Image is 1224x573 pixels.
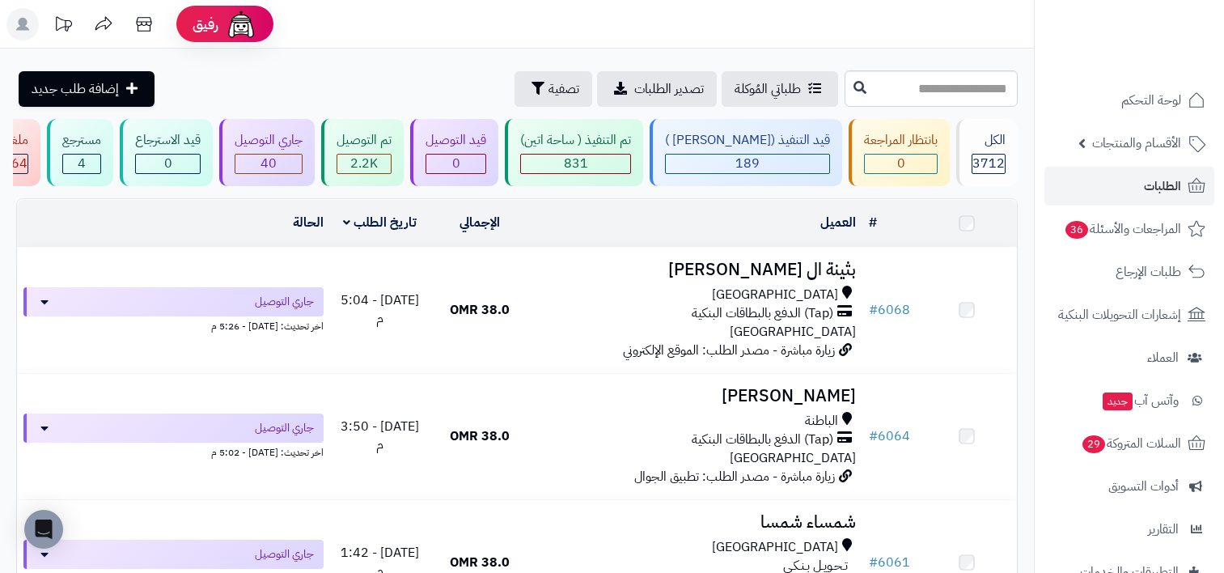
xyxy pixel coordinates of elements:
span: 0 [452,154,460,173]
span: تصدير الطلبات [634,79,704,99]
a: مسترجع 4 [44,119,116,186]
span: السلات المتروكة [1081,432,1181,455]
img: logo-2.png [1114,12,1209,46]
div: تم التنفيذ ( ساحة اتين) [520,131,631,150]
a: الطلبات [1044,167,1214,206]
a: وآتس آبجديد [1044,381,1214,420]
span: الطلبات [1144,175,1181,197]
a: قيد الاسترجاع 0 [116,119,216,186]
span: (Tap) الدفع بالبطاقات البنكية [692,304,833,323]
span: تصفية [548,79,579,99]
a: الكل3712 [953,119,1021,186]
span: العملاء [1147,346,1179,369]
span: 0 [164,154,172,173]
a: لوحة التحكم [1044,81,1214,120]
a: إضافة طلب جديد [19,71,155,107]
span: زيارة مباشرة - مصدر الطلب: تطبيق الجوال [634,467,835,486]
a: #6064 [869,427,910,446]
span: [DATE] - 3:50 م [341,417,419,455]
a: بانتظار المراجعة 0 [845,119,953,186]
a: قيد التنفيذ ([PERSON_NAME] ) 189 [646,119,845,186]
span: 38.0 OMR [450,300,510,320]
h3: [PERSON_NAME] [536,387,857,405]
button: تصفية [515,71,592,107]
span: [GEOGRAPHIC_DATA] [712,286,838,304]
span: زيارة مباشرة - مصدر الطلب: الموقع الإلكتروني [623,341,835,360]
a: جاري التوصيل 40 [216,119,318,186]
span: طلبات الإرجاع [1116,261,1181,283]
span: إشعارات التحويلات البنكية [1058,303,1181,326]
span: 29 [1082,435,1107,454]
span: [GEOGRAPHIC_DATA] [730,448,856,468]
span: 464 [3,154,28,173]
span: المراجعات والأسئلة [1064,218,1181,240]
span: لوحة التحكم [1121,89,1181,112]
span: 38.0 OMR [450,553,510,572]
div: 831 [521,155,630,173]
div: مسترجع [62,131,101,150]
div: 0 [865,155,937,173]
a: #6061 [869,553,910,572]
img: ai-face.png [225,8,257,40]
span: 189 [735,154,760,173]
a: الحالة [293,213,324,232]
a: العملاء [1044,338,1214,377]
div: 40 [235,155,302,173]
span: # [869,300,878,320]
span: جاري التوصيل [255,420,314,436]
a: تم التنفيذ ( ساحة اتين) 831 [502,119,646,186]
span: 4 [78,154,86,173]
span: 3712 [972,154,1005,173]
span: 831 [564,154,588,173]
span: (Tap) الدفع بالبطاقات البنكية [692,431,833,449]
span: 0 [897,154,905,173]
span: إضافة طلب جديد [32,79,119,99]
div: جاري التوصيل [235,131,303,150]
span: جديد [1103,393,1133,410]
span: جاري التوصيل [255,294,314,310]
a: أدوات التسويق [1044,467,1214,506]
a: تم التوصيل 2.2K [318,119,407,186]
div: 4 [63,155,100,173]
div: الكل [972,131,1006,150]
a: قيد التوصيل 0 [407,119,502,186]
a: تحديثات المنصة [43,8,83,45]
span: وآتس آب [1101,389,1179,412]
h3: شمساء شمسا [536,513,857,532]
a: طلباتي المُوكلة [722,71,838,107]
span: طلباتي المُوكلة [735,79,801,99]
a: #6068 [869,300,910,320]
span: جاري التوصيل [255,546,314,562]
h3: بثينة ال [PERSON_NAME] [536,261,857,279]
span: أدوات التسويق [1108,475,1179,498]
a: السلات المتروكة29 [1044,424,1214,463]
div: بانتظار المراجعة [864,131,938,150]
div: اخر تحديث: [DATE] - 5:02 م [23,443,324,460]
div: اخر تحديث: [DATE] - 5:26 م [23,316,324,333]
div: قيد التنفيذ ([PERSON_NAME] ) [665,131,830,150]
a: إشعارات التحويلات البنكية [1044,295,1214,334]
span: رفيق [193,15,218,34]
a: التقارير [1044,510,1214,549]
div: 2184 [337,155,391,173]
span: الباطنة [805,412,838,431]
span: # [869,427,878,446]
span: [GEOGRAPHIC_DATA] [712,538,838,557]
a: تاريخ الطلب [343,213,417,232]
div: قيد الاسترجاع [135,131,201,150]
a: طلبات الإرجاع [1044,253,1214,291]
span: 36 [1065,220,1090,240]
a: الإجمالي [460,213,500,232]
span: 38.0 OMR [450,427,510,446]
div: 0 [136,155,200,173]
span: 40 [260,154,277,173]
div: تم التوصيل [337,131,392,150]
a: # [869,213,877,232]
div: 0 [426,155,485,173]
span: # [869,553,878,572]
span: التقارير [1148,518,1179,541]
span: [DATE] - 5:04 م [341,291,419,329]
span: [GEOGRAPHIC_DATA] [730,322,856,342]
a: العميل [820,213,856,232]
